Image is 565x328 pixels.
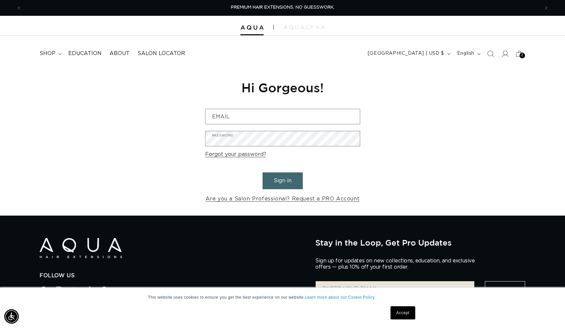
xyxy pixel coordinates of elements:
input: Email [205,109,360,124]
summary: shop [36,46,64,61]
span: Education [68,50,102,57]
h2: Follow Us [40,272,305,279]
button: [GEOGRAPHIC_DATA] | USD $ [364,47,453,60]
button: Next announcement [539,2,553,14]
a: Learn more about our Cookie Policy. [305,295,376,300]
span: Salon Locator [138,50,185,57]
input: ENTER YOUR EMAIL [316,281,474,298]
a: Are you a Salon Professional? Request a PRO Account [205,194,360,204]
button: Previous announcement [12,2,26,14]
summary: Search [483,46,498,61]
div: Accessibility Menu [4,309,19,324]
span: English [457,50,474,57]
h2: Stay in the Loop, Get Pro Updates [315,238,525,247]
button: Sign in [263,172,303,189]
a: Salon Locator [134,46,189,61]
span: shop [40,50,55,57]
button: Sign Up [485,281,525,298]
span: About [110,50,130,57]
p: This website uses cookies to ensure you get the best experience on our website. [148,294,417,300]
a: Forgot your password? [205,150,266,159]
p: Sign up for updates on new collections, education, and exclusive offers — plus 10% off your first... [315,258,480,270]
span: PREMIUM HAIR EXTENSIONS. NO GUESSWORK. [231,5,334,10]
button: English [453,47,483,60]
a: About [106,46,134,61]
span: [GEOGRAPHIC_DATA] | USD $ [368,50,444,57]
img: aqualyna.com [284,25,325,29]
span: 2 [521,53,523,58]
a: Accept [391,306,415,319]
h1: Hi Gorgeous! [205,79,360,96]
img: Aqua Hair Extensions [40,238,122,258]
img: Aqua Hair Extensions [240,25,264,30]
a: Education [64,46,106,61]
